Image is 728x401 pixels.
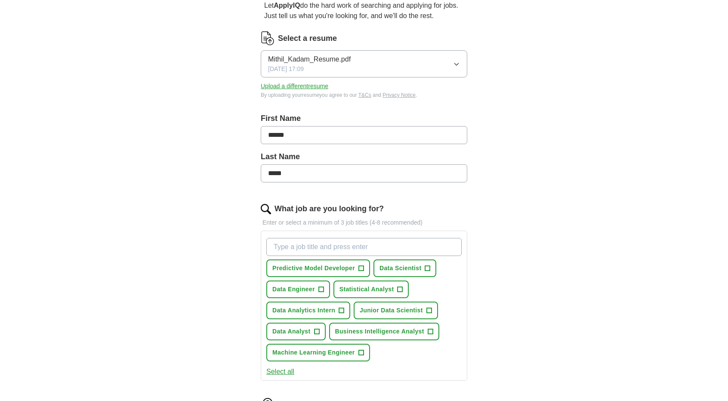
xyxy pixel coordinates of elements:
span: Mithil_Kadam_Resume.pdf [268,54,351,65]
button: Machine Learning Engineer [266,344,370,361]
button: Predictive Model Developer [266,259,370,277]
button: Upload a differentresume [261,82,328,91]
span: Data Analyst [272,327,311,336]
button: Data Analyst [266,323,326,340]
div: By uploading your resume you agree to our and . [261,91,467,99]
button: Junior Data Scientist [354,302,438,319]
span: Business Intelligence Analyst [335,327,424,336]
a: Privacy Notice [383,92,416,98]
input: Type a job title and press enter [266,238,462,256]
button: Mithil_Kadam_Resume.pdf[DATE] 17:09 [261,50,467,77]
button: Data Engineer [266,281,330,298]
span: [DATE] 17:09 [268,65,304,74]
span: Statistical Analyst [339,285,394,294]
button: Select all [266,367,294,377]
label: First Name [261,113,467,124]
button: Data Scientist [373,259,437,277]
label: Select a resume [278,33,337,44]
span: Machine Learning Engineer [272,348,355,357]
label: What job are you looking for? [275,203,384,215]
strong: ApplyIQ [274,2,300,9]
span: Junior Data Scientist [360,306,423,315]
img: CV Icon [261,31,275,45]
span: Data Engineer [272,285,315,294]
span: Predictive Model Developer [272,264,355,273]
a: T&Cs [358,92,371,98]
button: Statistical Analyst [333,281,409,298]
label: Last Name [261,151,467,163]
button: Business Intelligence Analyst [329,323,439,340]
span: Data Analytics Intern [272,306,335,315]
span: Data Scientist [379,264,422,273]
button: Data Analytics Intern [266,302,350,319]
img: search.png [261,204,271,214]
p: Enter or select a minimum of 3 job titles (4-8 recommended) [261,218,467,227]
